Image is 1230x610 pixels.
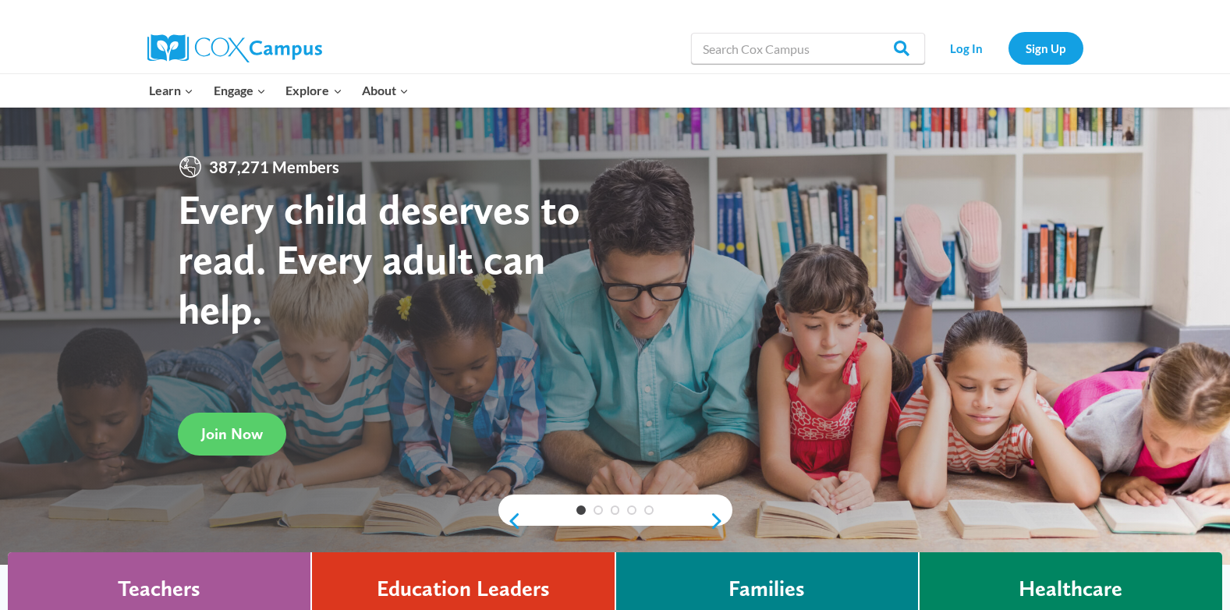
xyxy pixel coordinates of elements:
[691,33,925,64] input: Search Cox Campus
[576,505,586,515] a: 1
[728,576,805,602] h4: Families
[147,34,322,62] img: Cox Campus
[1019,576,1122,602] h4: Healthcare
[594,505,603,515] a: 2
[377,576,550,602] h4: Education Leaders
[498,512,522,530] a: previous
[214,80,266,101] span: Engage
[149,80,193,101] span: Learn
[933,32,1083,64] nav: Secondary Navigation
[178,413,286,456] a: Join Now
[178,184,580,333] strong: Every child deserves to read. Every adult can help.
[611,505,620,515] a: 3
[118,576,200,602] h4: Teachers
[627,505,636,515] a: 4
[362,80,409,101] span: About
[498,505,732,537] div: content slider buttons
[709,512,732,530] a: next
[933,32,1001,64] a: Log In
[201,424,263,443] span: Join Now
[285,80,342,101] span: Explore
[203,154,346,179] span: 387,271 Members
[644,505,654,515] a: 5
[140,74,419,107] nav: Primary Navigation
[1008,32,1083,64] a: Sign Up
